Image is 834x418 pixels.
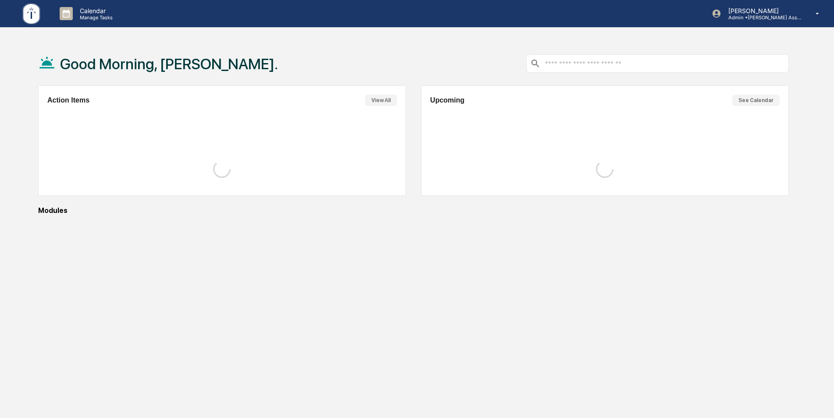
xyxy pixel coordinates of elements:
[73,14,117,21] p: Manage Tasks
[47,96,89,104] h2: Action Items
[721,7,803,14] p: [PERSON_NAME]
[732,95,780,106] button: See Calendar
[430,96,464,104] h2: Upcoming
[73,7,117,14] p: Calendar
[60,55,278,73] h1: Good Morning, [PERSON_NAME].
[721,14,803,21] p: Admin • [PERSON_NAME] Asset Management LLC
[21,2,42,26] img: logo
[365,95,397,106] button: View All
[38,206,789,215] div: Modules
